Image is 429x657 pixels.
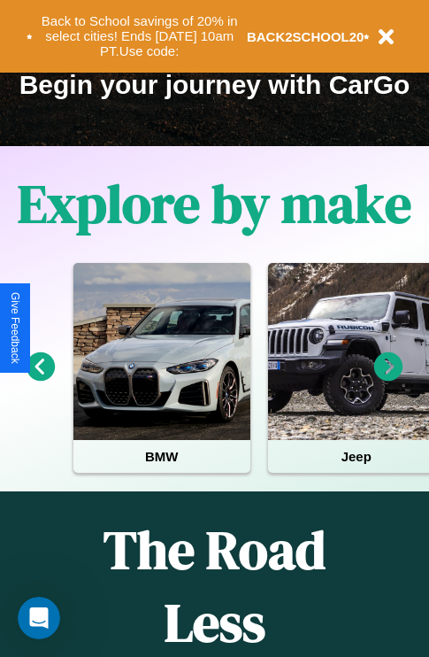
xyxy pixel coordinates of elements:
h1: Explore by make [18,167,411,240]
div: Give Feedback [9,292,21,364]
iframe: Intercom live chat [18,597,60,639]
button: Back to School savings of 20% in select cities! Ends [DATE] 10am PT.Use code: [33,9,247,64]
b: BACK2SCHOOL20 [247,29,364,44]
h4: BMW [73,440,250,473]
